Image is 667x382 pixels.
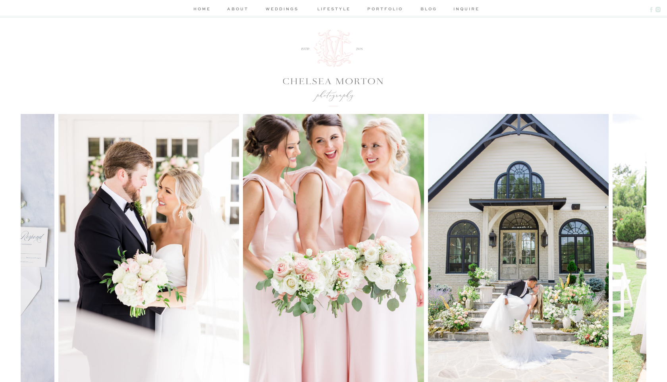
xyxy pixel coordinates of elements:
[191,6,212,14] a: home
[263,6,301,14] a: weddings
[315,6,353,14] a: lifestyle
[226,6,250,14] a: about
[366,6,404,14] a: portfolio
[417,6,440,14] a: blog
[453,6,476,14] a: inquire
